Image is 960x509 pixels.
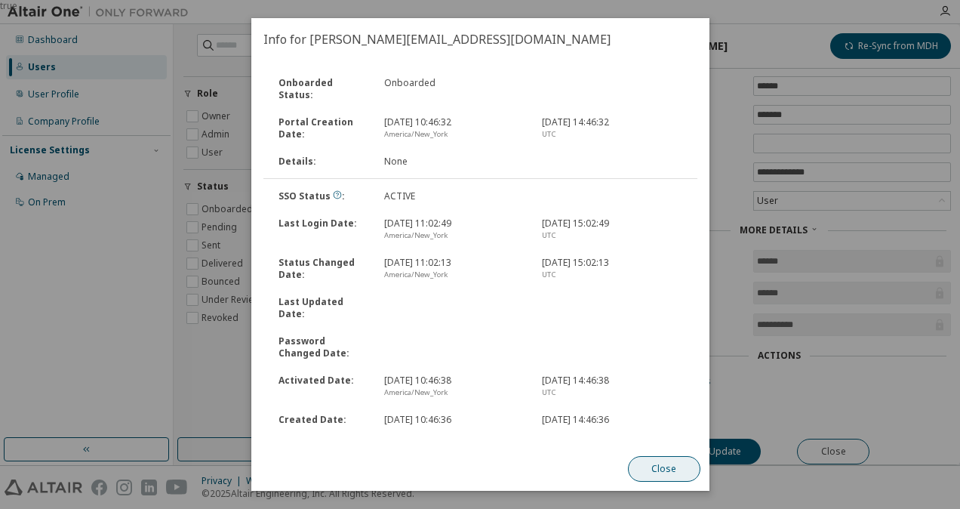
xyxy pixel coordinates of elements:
[269,296,375,320] div: Last Updated Date :
[542,426,682,438] div: UTC
[374,257,532,281] div: [DATE] 11:02:13
[533,414,691,438] div: [DATE] 14:46:36
[383,230,523,242] div: America/New_York
[269,414,375,438] div: Created Date :
[251,18,709,60] h2: Info for [PERSON_NAME][EMAIL_ADDRESS][DOMAIN_NAME]
[374,375,532,399] div: [DATE] 10:46:38
[542,128,682,140] div: UTC
[269,217,375,242] div: Last Login Date :
[383,269,523,281] div: America/New_York
[374,116,532,140] div: [DATE] 10:46:32
[374,414,532,438] div: [DATE] 10:46:36
[374,77,532,101] div: Onboarded
[269,156,375,168] div: Details :
[269,116,375,140] div: Portal Creation Date :
[533,116,691,140] div: [DATE] 14:46:32
[374,217,532,242] div: [DATE] 11:02:49
[383,128,523,140] div: America/New_York
[542,230,682,242] div: UTC
[269,190,375,202] div: SSO Status :
[627,456,700,482] button: Close
[542,269,682,281] div: UTC
[269,257,375,281] div: Status Changed Date :
[269,375,375,399] div: Activated Date :
[533,257,691,281] div: [DATE] 15:02:13
[374,156,532,168] div: None
[269,77,375,101] div: Onboarded Status :
[533,217,691,242] div: [DATE] 15:02:49
[383,426,523,438] div: America/New_York
[542,387,682,399] div: UTC
[374,190,532,202] div: ACTIVE
[383,387,523,399] div: America/New_York
[533,375,691,399] div: [DATE] 14:46:38
[269,335,375,359] div: Password Changed Date :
